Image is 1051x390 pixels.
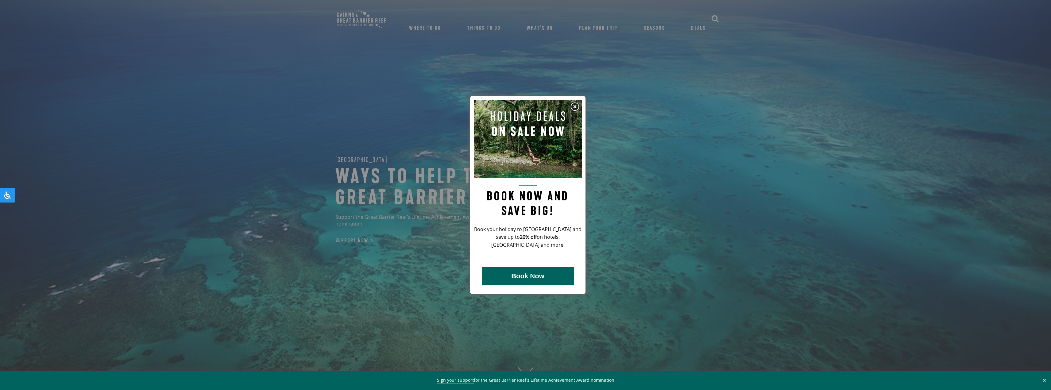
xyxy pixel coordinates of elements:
a: Sign your support [437,377,474,384]
img: Pop up image for Holiday Packages [474,100,582,178]
h2: Book now and save big! [474,185,582,218]
button: Book Now [482,267,574,285]
strong: 20% off [520,234,537,240]
img: Close [570,102,579,111]
p: Book your holiday to [GEOGRAPHIC_DATA] and save up to on hotels, [GEOGRAPHIC_DATA] and more! [474,226,582,249]
button: Close [1041,377,1048,383]
svg: Open Accessibility Panel [4,191,11,199]
span: for the Great Barrier Reef’s Lifetime Achievement Award nomination [437,377,614,384]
